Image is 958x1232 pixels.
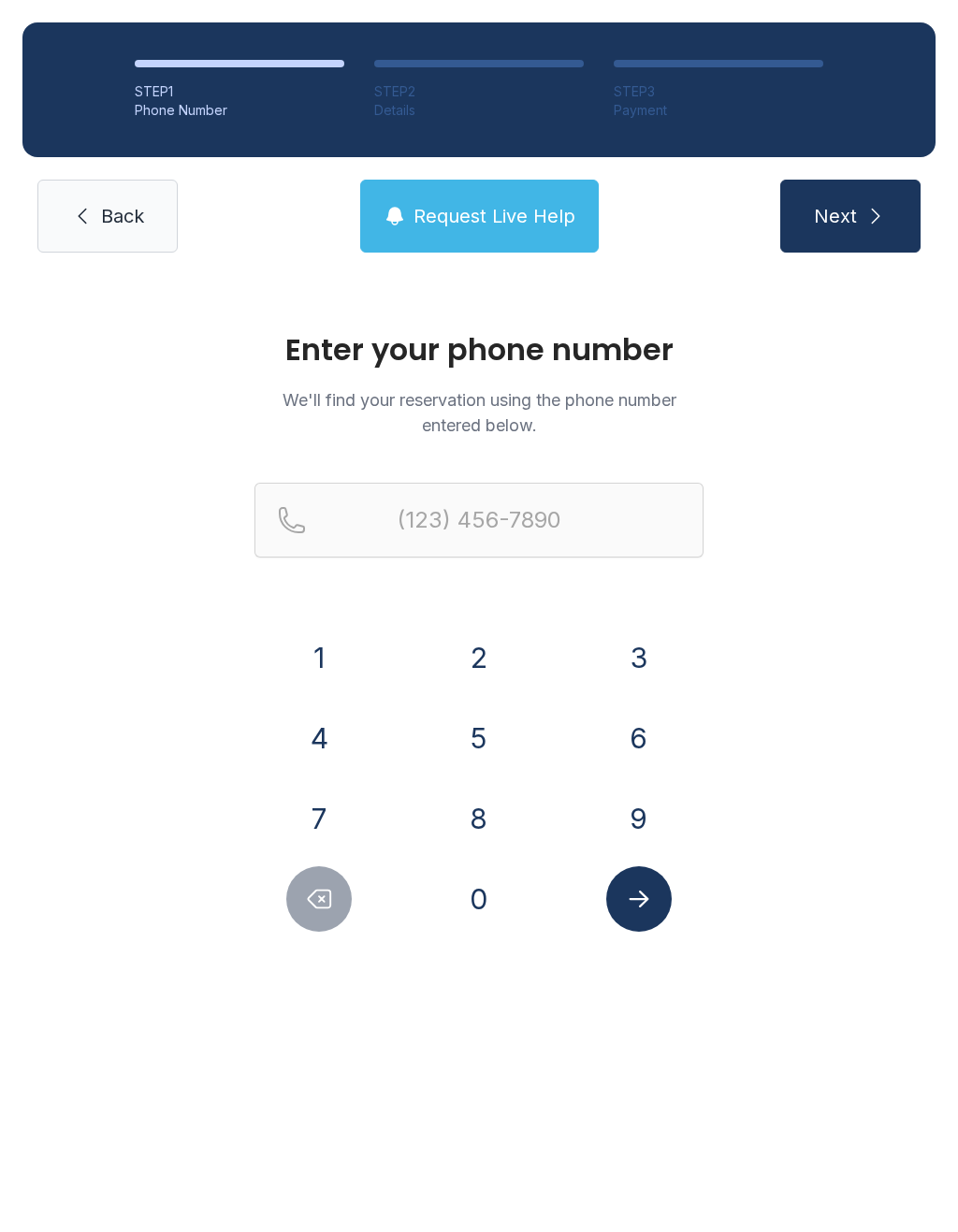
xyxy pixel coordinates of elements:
[286,866,352,932] button: Delete number
[446,625,512,690] button: 2
[614,82,823,101] div: STEP 3
[286,625,352,690] button: 1
[606,866,672,932] button: Submit lookup form
[446,705,512,771] button: 5
[286,705,352,771] button: 4
[135,82,344,101] div: STEP 1
[614,101,823,120] div: Payment
[606,625,672,690] button: 3
[374,82,584,101] div: STEP 2
[374,101,584,120] div: Details
[606,786,672,851] button: 9
[254,335,704,365] h1: Enter your phone number
[414,203,575,229] span: Request Live Help
[606,705,672,771] button: 6
[286,786,352,851] button: 7
[814,203,857,229] span: Next
[446,866,512,932] button: 0
[101,203,144,229] span: Back
[446,786,512,851] button: 8
[254,387,704,438] p: We'll find your reservation using the phone number entered below.
[254,483,704,558] input: Reservation phone number
[135,101,344,120] div: Phone Number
